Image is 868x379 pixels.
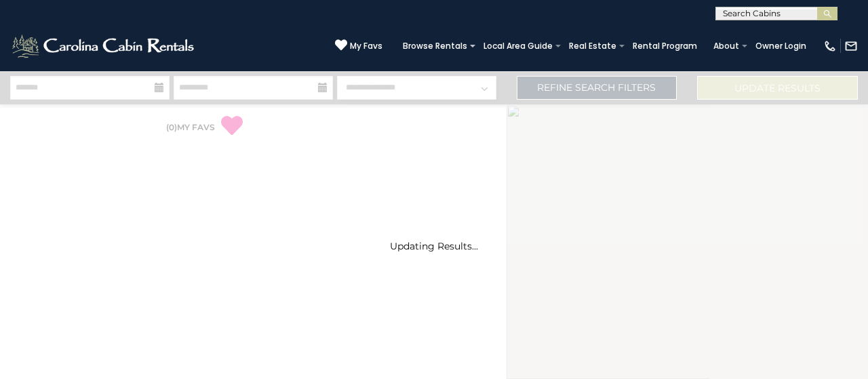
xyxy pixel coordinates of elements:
img: phone-regular-white.png [823,39,837,53]
a: About [707,37,746,56]
a: Local Area Guide [477,37,559,56]
a: My Favs [335,39,382,53]
span: My Favs [350,40,382,52]
img: mail-regular-white.png [844,39,858,53]
a: Real Estate [562,37,623,56]
a: Rental Program [626,37,704,56]
a: Browse Rentals [396,37,474,56]
a: Owner Login [749,37,813,56]
img: White-1-2.png [10,33,198,60]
